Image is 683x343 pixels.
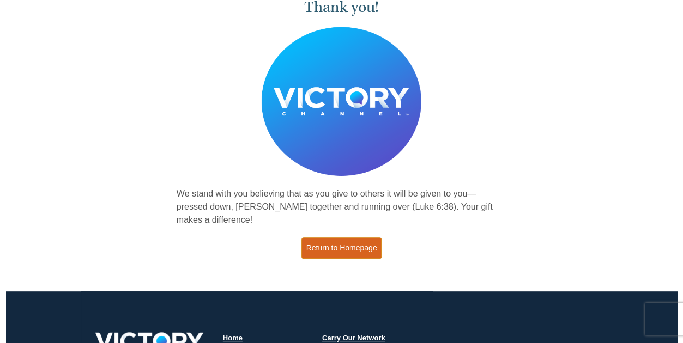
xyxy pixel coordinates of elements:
[301,237,382,259] a: Return to Homepage
[322,334,385,342] a: Carry Our Network
[261,27,422,176] img: Believer's Voice of Victory Network
[177,187,507,226] p: We stand with you believing that as you give to others it will be given to you—pressed down, [PER...
[223,334,243,342] a: Home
